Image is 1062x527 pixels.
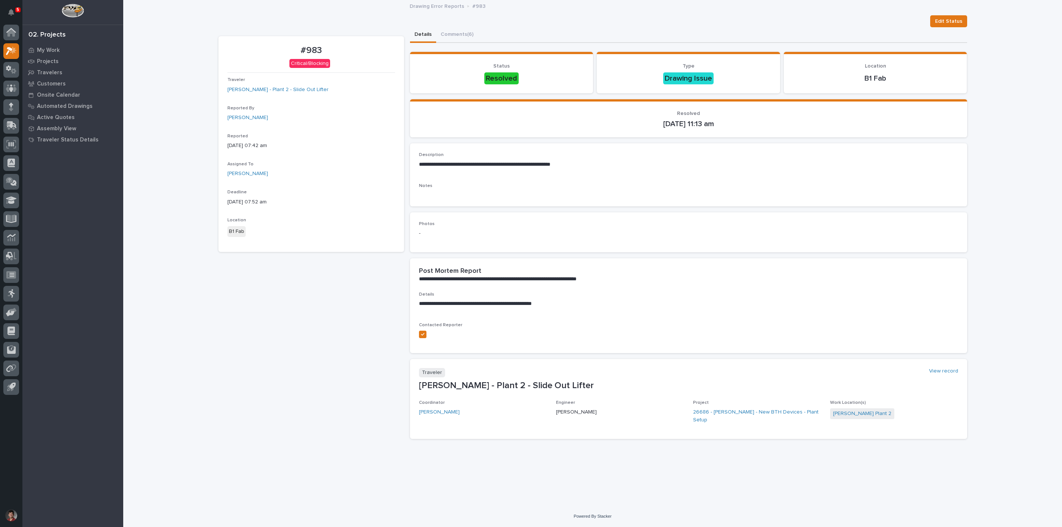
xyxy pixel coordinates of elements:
p: - [419,230,958,237]
span: Location [865,63,886,69]
p: Travelers [37,69,62,76]
a: [PERSON_NAME] - Plant 2 - Slide Out Lifter [227,86,329,94]
h2: Post Mortem Report [419,267,481,275]
p: B1 Fab [793,74,958,83]
span: Edit Status [935,17,962,26]
a: Active Quotes [22,112,123,123]
button: Details [410,27,436,43]
img: Workspace Logo [62,4,84,18]
a: Onsite Calendar [22,89,123,100]
div: Critical/Blocking [289,59,330,68]
a: [PERSON_NAME] [419,408,460,416]
p: Automated Drawings [37,103,93,110]
p: #983 [472,1,485,10]
div: Notifications5 [9,9,19,21]
button: users-avatar [3,508,19,523]
p: Active Quotes [37,114,75,121]
span: Reported [227,134,248,138]
span: Deadline [227,190,247,194]
p: [PERSON_NAME] - Plant 2 - Slide Out Lifter [419,380,958,391]
p: [DATE] 07:52 am [227,198,395,206]
span: Coordinator [419,400,445,405]
p: My Work [37,47,60,54]
a: View record [929,368,958,374]
span: Work Location(s) [830,400,866,405]
span: Contacted Reporter [419,323,462,327]
a: [PERSON_NAME] Plant 2 [833,410,891,418]
div: 02. Projects [28,31,66,39]
p: Drawing Error Reports [410,1,464,10]
a: Traveler Status Details [22,134,123,145]
a: Powered By Stacker [574,514,611,518]
a: 26686 - [PERSON_NAME] - New BTH Devices - Plant Setup [693,408,821,424]
span: Description [419,153,444,157]
span: Photos [419,222,435,226]
span: Status [493,63,510,69]
a: [PERSON_NAME] [227,170,268,178]
p: [DATE] 07:42 am [227,142,395,150]
p: Projects [37,58,59,65]
a: My Work [22,44,123,56]
button: Notifications [3,4,19,20]
span: Assigned To [227,162,254,166]
p: #983 [227,45,395,56]
span: Engineer [556,400,575,405]
span: Project [693,400,709,405]
span: Traveler [227,78,245,82]
a: Travelers [22,67,123,78]
a: Assembly View [22,123,123,134]
span: Type [683,63,695,69]
p: Onsite Calendar [37,92,80,99]
span: Location [227,218,246,222]
button: Edit Status [930,15,967,27]
button: Comments (6) [436,27,478,43]
p: Traveler [419,368,445,377]
a: Customers [22,78,123,89]
span: Details [419,292,434,297]
span: Resolved [677,111,700,116]
span: Reported By [227,106,254,110]
a: Automated Drawings [22,100,123,112]
div: B1 Fab [227,226,246,237]
span: Notes [419,184,432,188]
p: [DATE] 11:13 am [419,119,958,128]
p: Assembly View [37,125,76,132]
a: Projects [22,56,123,67]
a: [PERSON_NAME] [227,114,268,122]
p: Traveler Status Details [37,137,99,143]
div: Resolved [484,72,519,84]
p: Customers [37,81,66,87]
p: [PERSON_NAME] [556,408,684,416]
div: Drawing Issue [663,72,714,84]
p: 5 [16,7,19,12]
